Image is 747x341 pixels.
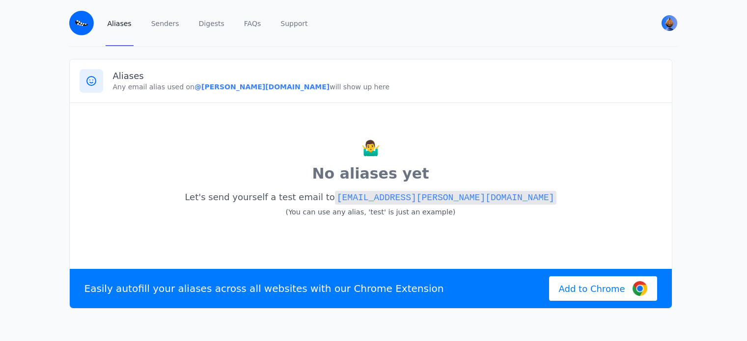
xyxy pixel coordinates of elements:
p: Any email alias used on will show up here [113,82,662,92]
img: herr's Avatar [662,15,677,31]
p: No aliases yet [80,163,662,184]
button: User menu [661,14,678,32]
code: [EMAIL_ADDRESS][PERSON_NAME][DOMAIN_NAME] [335,191,556,205]
a: Add to Chrome [549,276,657,301]
small: (You can use any alias, 'test' is just an example) [286,208,456,216]
p: Easily autofill your aliases across all websites with our Chrome Extension [84,282,444,295]
h3: Aliases [113,70,662,82]
img: Google Chrome Logo [633,281,647,296]
img: Email Monster [69,11,94,35]
p: 🤷‍♂️ [80,137,662,159]
a: [EMAIL_ADDRESS][PERSON_NAME][DOMAIN_NAME] [335,192,556,202]
b: @[PERSON_NAME][DOMAIN_NAME] [194,83,330,91]
span: Add to Chrome [559,282,625,295]
p: Let's send yourself a test email to [80,188,662,221]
